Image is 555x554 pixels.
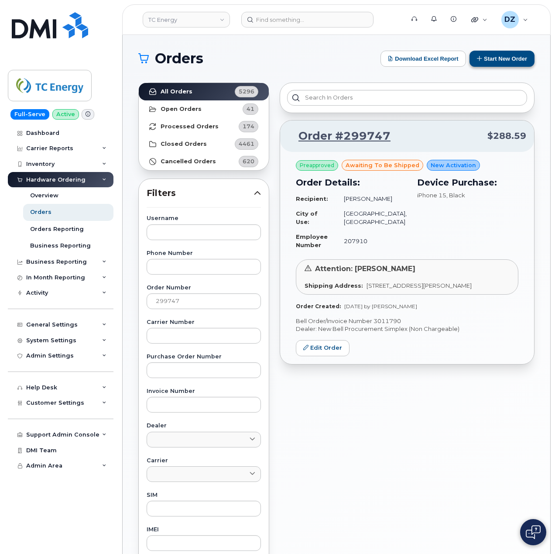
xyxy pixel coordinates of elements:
label: Carrier [147,458,261,464]
span: Filters [147,187,254,200]
strong: Recipient: [296,195,328,202]
a: Processed Orders174 [139,118,269,135]
td: [GEOGRAPHIC_DATA], [GEOGRAPHIC_DATA] [336,206,407,229]
td: [PERSON_NAME] [336,191,407,206]
label: SIM [147,492,261,498]
strong: Open Orders [161,106,202,113]
span: 4461 [239,140,254,148]
button: Start New Order [469,51,534,67]
label: IMEI [147,527,261,533]
span: 5296 [239,87,254,96]
span: awaiting to be shipped [346,161,419,169]
a: All Orders5296 [139,83,269,100]
input: Search in orders [287,90,527,106]
p: Bell Order/Invoice Number 3011790 [296,317,518,325]
span: 620 [243,157,254,165]
span: Orders [155,52,203,65]
label: Invoice Number [147,389,261,394]
span: [STREET_ADDRESS][PERSON_NAME] [367,282,472,289]
strong: Closed Orders [161,141,207,148]
strong: Cancelled Orders [161,158,216,165]
label: Username [147,216,261,221]
label: Order Number [147,285,261,291]
span: 174 [243,122,254,131]
span: , Black [446,192,465,199]
span: 41 [247,105,254,113]
strong: Shipping Address: [305,282,363,289]
a: Closed Orders4461 [139,135,269,153]
strong: Processed Orders [161,123,219,130]
a: Open Orders41 [139,100,269,118]
a: Order #299747 [288,128,391,144]
strong: Employee Number [296,233,328,248]
h3: Order Details: [296,176,407,189]
h3: Device Purchase: [417,176,518,189]
span: New Activation [431,161,476,169]
img: Open chat [526,525,541,539]
a: Cancelled Orders620 [139,153,269,170]
strong: All Orders [161,88,192,95]
p: Dealer: New Bell Procurement Simplex (Non Chargeable) [296,325,518,333]
span: [DATE] by [PERSON_NAME] [344,303,417,310]
label: Phone Number [147,251,261,256]
span: Preapproved [300,162,334,169]
strong: Order Created: [296,303,341,310]
span: Attention: [PERSON_NAME] [315,265,415,273]
label: Dealer [147,423,261,429]
button: Download Excel Report [380,51,466,67]
a: Edit Order [296,340,349,356]
label: Purchase Order Number [147,354,261,360]
strong: City of Use: [296,210,318,225]
span: iPhone 15 [417,192,446,199]
span: $288.59 [487,130,526,142]
label: Carrier Number [147,320,261,325]
td: 207910 [336,229,407,252]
